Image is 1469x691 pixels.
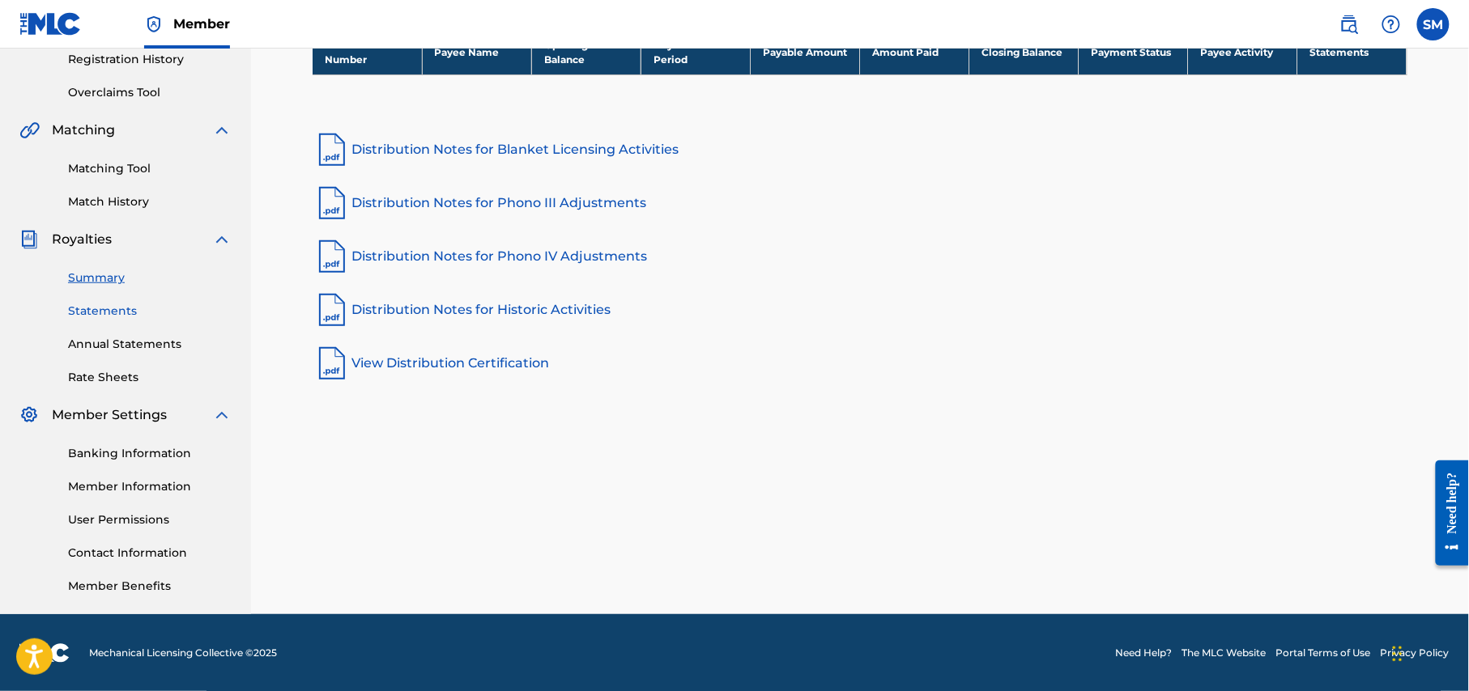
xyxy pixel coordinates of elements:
span: Royalties [52,230,112,249]
img: Royalties [19,230,39,249]
th: Payee Name [422,30,531,74]
iframe: Chat Widget [1388,613,1469,691]
a: Annual Statements [68,336,232,353]
a: Portal Terms of Use [1276,646,1371,660]
img: expand [212,121,232,140]
div: User Menu [1417,8,1450,40]
a: Overclaims Tool [68,84,232,101]
img: MLC Logo [19,12,82,36]
img: pdf [313,237,351,276]
a: User Permissions [68,511,232,528]
img: Top Rightsholder [144,15,164,34]
img: pdf [313,184,351,223]
a: Summary [68,269,232,286]
a: The MLC Website [1182,646,1267,660]
th: Statements [1297,30,1407,74]
a: Match History [68,193,232,210]
a: Privacy Policy [1381,646,1450,660]
a: Matching Tool [68,160,232,177]
img: pdf [313,344,351,383]
a: View Distribution Certification [313,344,1407,383]
th: Closing Balance [969,30,1079,74]
img: help [1382,15,1401,34]
a: Registration History [68,51,232,68]
img: pdf [313,290,351,329]
a: Distribution Notes for Historic Activities [313,290,1407,329]
img: Member Settings [19,405,39,425]
iframe: Resource Center [1424,448,1469,579]
a: Distribution Notes for Phono III Adjustments [313,184,1407,223]
th: Opening Balance [531,30,641,74]
th: Payee Activity [1188,30,1297,74]
img: logo [19,643,70,663]
div: Help [1375,8,1407,40]
a: Banking Information [68,445,232,462]
a: Public Search [1333,8,1365,40]
a: Statements [68,303,232,320]
th: Payable Amount [751,30,860,74]
th: Amount Paid [860,30,969,74]
span: Mechanical Licensing Collective © 2025 [89,646,277,660]
img: expand [212,405,232,425]
span: Matching [52,121,115,140]
a: Contact Information [68,545,232,562]
span: Member [173,15,230,33]
span: Member Settings [52,405,167,425]
th: Publisher Number [313,30,422,74]
img: pdf [313,130,351,169]
a: Member Benefits [68,578,232,595]
a: Rate Sheets [68,369,232,386]
th: Payment Status [1079,30,1188,74]
img: expand [212,230,232,249]
img: search [1339,15,1359,34]
a: Distribution Notes for Blanket Licensing Activities [313,130,1407,169]
a: Distribution Notes for Phono IV Adjustments [313,237,1407,276]
a: Need Help? [1116,646,1173,660]
th: Royalties in Period [641,30,750,74]
div: Drag [1393,630,1403,678]
img: Matching [19,121,40,140]
a: Member Information [68,478,232,495]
